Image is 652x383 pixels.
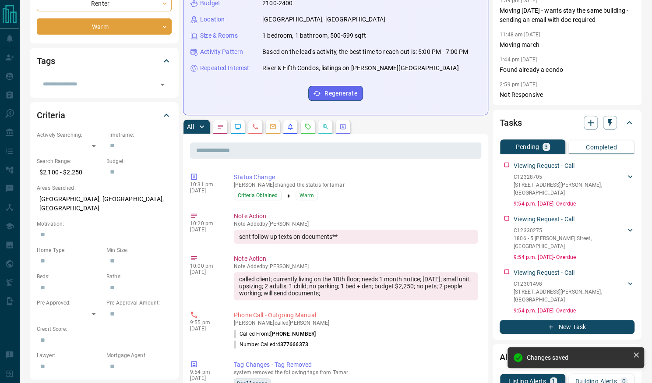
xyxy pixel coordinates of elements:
[106,246,172,254] p: Min Size:
[514,173,626,181] p: C12328705
[234,369,478,376] p: system removed the following tags from Tamar
[500,347,634,368] div: Alerts
[270,331,316,337] span: [PHONE_NUMBER]
[190,326,221,332] p: [DATE]
[234,123,241,130] svg: Lead Browsing Activity
[187,124,194,130] p: All
[500,65,634,74] p: Found already a condo
[308,86,363,101] button: Regenerate
[500,32,540,38] p: 11:48 am [DATE]
[514,161,574,170] p: Viewing Request - Call
[514,253,634,261] p: 9:54 p.m. [DATE] - Overdue
[234,360,478,369] p: Tag Changes - Tag Removed
[190,188,221,194] p: [DATE]
[37,325,172,333] p: Credit Score:
[234,230,478,244] div: sent follow up texts on documents**
[156,78,169,91] button: Open
[514,268,574,277] p: Viewing Request - Call
[37,105,172,126] div: Criteria
[234,340,308,348] p: Number Called:
[514,278,634,305] div: C12301498[STREET_ADDRESS][PERSON_NAME],[GEOGRAPHIC_DATA]
[234,320,478,326] p: [PERSON_NAME] called [PERSON_NAME]
[106,351,172,359] p: Mortgage Agent:
[37,54,55,68] h2: Tags
[514,181,626,197] p: [STREET_ADDRESS][PERSON_NAME] , [GEOGRAPHIC_DATA]
[37,351,102,359] p: Lawyer:
[277,341,308,348] span: 4377666373
[200,64,249,73] p: Repeated Interest
[269,123,276,130] svg: Emails
[37,165,102,180] p: $2,100 - $2,250
[106,273,172,280] p: Baths:
[514,225,634,252] div: C123302751806 - 5 [PERSON_NAME] Street,[GEOGRAPHIC_DATA]
[234,182,478,188] p: [PERSON_NAME] changed the status for Tamar
[322,123,329,130] svg: Opportunities
[500,116,522,130] h2: Tasks
[190,181,221,188] p: 10:31 pm
[234,221,478,227] p: Note Added by [PERSON_NAME]
[106,299,172,307] p: Pre-Approval Amount:
[514,215,574,224] p: Viewing Request - Call
[262,47,468,57] p: Based on the lead's activity, the best time to reach out is: 5:00 PM - 7:00 PM
[515,144,539,150] p: Pending
[37,18,172,35] div: Warm
[304,123,311,130] svg: Requests
[190,269,221,275] p: [DATE]
[500,6,634,25] p: Moving [DATE] - wants stay the same building - sending an email with doc required
[238,191,278,200] span: Criteria Obtained
[514,171,634,199] div: C12328705[STREET_ADDRESS][PERSON_NAME],[GEOGRAPHIC_DATA]
[37,192,172,216] p: [GEOGRAPHIC_DATA], [GEOGRAPHIC_DATA], [GEOGRAPHIC_DATA]
[300,191,314,200] span: Warm
[500,40,634,50] p: Moving march -
[37,220,172,228] p: Motivation:
[37,157,102,165] p: Search Range:
[190,369,221,375] p: 9:54 pm
[500,82,537,88] p: 2:59 pm [DATE]
[234,173,478,182] p: Status Change
[287,123,294,130] svg: Listing Alerts
[262,64,458,73] p: River & Fifth Condos, listings on [PERSON_NAME][GEOGRAPHIC_DATA]
[500,350,522,364] h2: Alerts
[252,123,259,130] svg: Calls
[262,31,366,40] p: 1 bedroom, 1 bathroom, 500-599 sqft
[500,90,634,99] p: Not Responsive
[514,200,634,208] p: 9:54 p.m. [DATE] - Overdue
[190,263,221,269] p: 10:00 pm
[106,131,172,139] p: Timeframe:
[514,234,626,250] p: 1806 - 5 [PERSON_NAME] Street , [GEOGRAPHIC_DATA]
[200,31,238,40] p: Size & Rooms
[37,184,172,192] p: Areas Searched:
[514,307,634,315] p: 9:54 p.m. [DATE] - Overdue
[37,273,102,280] p: Beds:
[527,354,629,361] div: Changes saved
[234,330,316,338] p: Called From:
[37,131,102,139] p: Actively Searching:
[500,320,634,334] button: New Task
[37,246,102,254] p: Home Type:
[544,144,548,150] p: 3
[190,227,221,233] p: [DATE]
[234,263,478,270] p: Note Added by [PERSON_NAME]
[190,220,221,227] p: 10:20 pm
[106,157,172,165] p: Budget:
[514,227,626,234] p: C12330275
[234,272,478,300] div: called client; currently living on the 18th floor; needs 1 month notice; [DATE]; small unit; upsi...
[514,280,626,288] p: C12301498
[234,254,478,263] p: Note Action
[262,15,385,24] p: [GEOGRAPHIC_DATA], [GEOGRAPHIC_DATA]
[190,319,221,326] p: 9:55 pm
[37,50,172,71] div: Tags
[200,15,225,24] p: Location
[37,299,102,307] p: Pre-Approved:
[200,47,243,57] p: Activity Pattern
[37,108,65,122] h2: Criteria
[586,144,617,150] p: Completed
[190,375,221,381] p: [DATE]
[500,57,537,63] p: 1:44 pm [DATE]
[217,123,224,130] svg: Notes
[514,288,626,304] p: [STREET_ADDRESS][PERSON_NAME] , [GEOGRAPHIC_DATA]
[339,123,346,130] svg: Agent Actions
[234,212,478,221] p: Note Action
[500,112,634,133] div: Tasks
[234,311,478,320] p: Phone Call - Outgoing Manual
